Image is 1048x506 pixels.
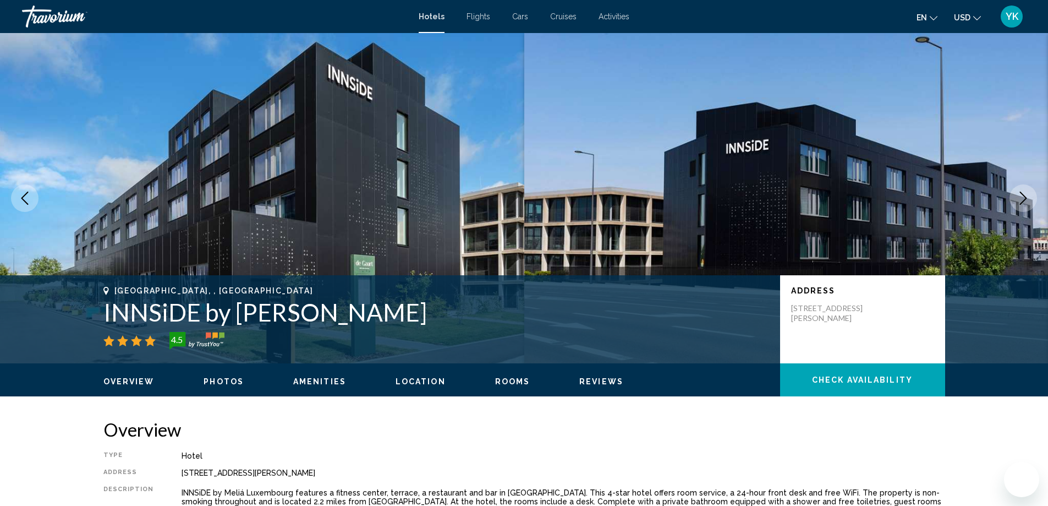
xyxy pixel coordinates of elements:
[396,377,446,386] span: Location
[780,363,945,396] button: Check Availability
[293,377,346,386] span: Amenities
[22,6,408,28] a: Travorium
[791,286,934,295] p: Address
[169,332,224,350] img: trustyou-badge-hor.svg
[917,9,937,25] button: Change language
[812,376,913,385] span: Check Availability
[114,286,314,295] span: [GEOGRAPHIC_DATA], , [GEOGRAPHIC_DATA]
[103,377,155,386] span: Overview
[182,469,945,477] div: [STREET_ADDRESS][PERSON_NAME]
[103,418,945,440] h2: Overview
[579,377,623,386] span: Reviews
[791,303,879,323] p: [STREET_ADDRESS][PERSON_NAME]
[182,451,945,460] div: Hotel
[103,469,154,477] div: Address
[467,12,490,21] a: Flights
[1004,462,1039,497] iframe: Button to launch messaging window
[396,377,446,387] button: Location
[419,12,445,21] a: Hotels
[103,298,769,327] h1: INNSiDE by [PERSON_NAME]
[11,184,39,212] button: Previous image
[954,13,970,22] span: USD
[293,377,346,387] button: Amenities
[166,333,188,346] div: 4.5
[103,377,155,387] button: Overview
[204,377,244,387] button: Photos
[204,377,244,386] span: Photos
[550,12,577,21] a: Cruises
[495,377,530,387] button: Rooms
[1006,11,1018,22] span: YK
[954,9,981,25] button: Change currency
[103,451,154,460] div: Type
[512,12,528,21] a: Cars
[579,377,623,387] button: Reviews
[1009,184,1037,212] button: Next image
[917,13,927,22] span: en
[495,377,530,386] span: Rooms
[997,5,1026,28] button: User Menu
[599,12,629,21] a: Activities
